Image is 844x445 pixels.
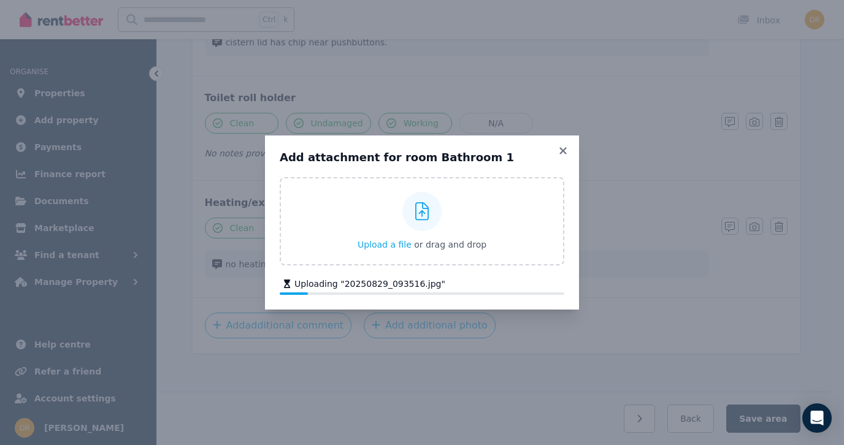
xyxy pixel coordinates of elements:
[358,240,412,249] span: Upload a file
[280,278,564,290] div: Uploading " 20250829_093516.jpg "
[414,240,486,249] span: or drag and drop
[358,238,486,251] button: Upload a file or drag and drop
[802,403,832,433] div: Open Intercom Messenger
[280,150,564,165] h3: Add attachment for room Bathroom 1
